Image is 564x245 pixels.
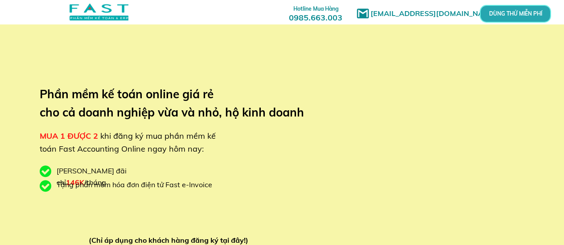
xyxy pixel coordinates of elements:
div: Tặng phần mềm hóa đơn điện tử Fast e-Invoice [57,179,219,191]
h3: 0985.663.003 [279,3,352,22]
span: MUA 1 ĐƯỢC 2 [40,131,98,141]
span: 146K [66,178,84,187]
span: Hotline Mua Hàng [293,5,338,12]
p: DÙNG THỬ MIỄN PHÍ [505,12,526,16]
h3: Phần mềm kế toán online giá rẻ cho cả doanh nghiệp vừa và nhỏ, hộ kinh doanh [40,85,317,122]
h1: [EMAIL_ADDRESS][DOMAIN_NAME] [371,8,502,20]
div: [PERSON_NAME] đãi chỉ /tháng [57,165,173,188]
span: khi đăng ký mua phần mềm kế toán Fast Accounting Online ngay hôm nay: [40,131,216,154]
